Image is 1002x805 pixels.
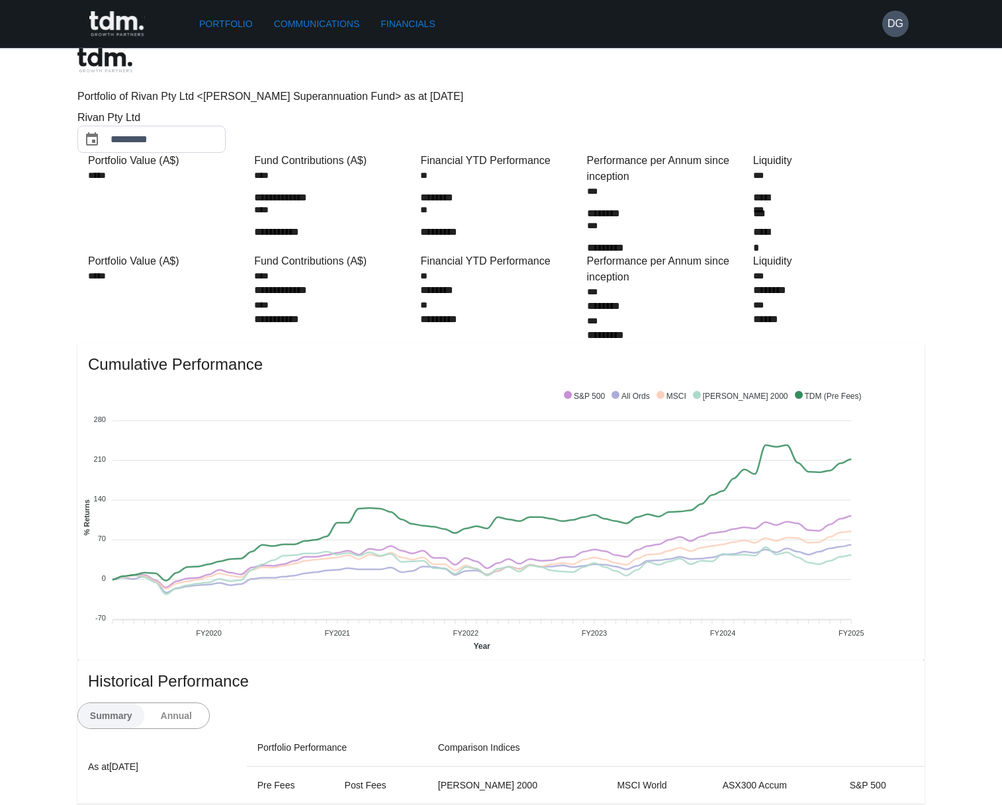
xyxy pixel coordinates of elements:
[196,629,222,637] tspan: FY2020
[95,614,106,622] tspan: -70
[247,729,428,767] th: Portfolio Performance
[753,253,914,269] div: Liquidity
[194,12,258,36] a: Portfolio
[77,110,276,126] div: Rivan Pty Ltd
[79,126,105,153] button: Choose date, selected date is Jul 31, 2025
[582,629,608,637] tspan: FY2023
[83,499,91,535] text: % Returns
[94,495,106,503] tspan: 140
[712,767,839,804] th: ASX300 Accum
[77,89,925,105] p: Portfolio of Rivan Pty Ltd <[PERSON_NAME] Superannuation Fund> as at [DATE]
[657,392,686,401] span: MSCI
[254,153,415,169] div: Fund Contributions (A$)
[612,392,650,401] span: All Ords
[753,153,914,169] div: Liquidity
[94,455,106,463] tspan: 210
[247,767,334,804] th: Pre Fees
[587,253,748,285] div: Performance per Annum since inception
[144,703,210,728] button: Annual
[420,253,581,269] div: Financial YTD Performance
[420,153,581,169] div: Financial YTD Performance
[88,253,249,269] div: Portfolio Value (A$)
[453,629,479,637] tspan: FY2022
[98,534,106,542] tspan: 70
[693,392,788,401] span: [PERSON_NAME] 2000
[88,671,914,692] span: Historical Performance
[882,11,909,37] button: DG
[710,629,736,637] tspan: FY2024
[839,767,925,804] th: S&P 500
[564,392,605,401] span: S&P 500
[102,574,106,582] tspan: 0
[88,354,914,375] span: Cumulative Performance
[254,253,415,269] div: Fund Contributions (A$)
[375,12,440,36] a: Financials
[473,642,490,651] text: Year
[324,629,350,637] tspan: FY2021
[888,16,903,32] h6: DG
[77,702,210,729] div: text alignment
[428,767,607,804] th: [PERSON_NAME] 2000
[94,415,106,423] tspan: 280
[88,759,236,775] p: As at [DATE]
[839,629,864,637] tspan: FY2025
[606,767,711,804] th: MSCI World
[428,729,925,767] th: Comparison Indices
[88,153,249,169] div: Portfolio Value (A$)
[587,153,748,185] div: Performance per Annum since inception
[269,12,365,36] a: Communications
[334,767,428,804] th: Post Fees
[795,392,862,401] span: TDM (Pre Fees)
